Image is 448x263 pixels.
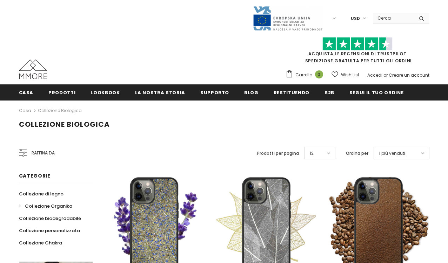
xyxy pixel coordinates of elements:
span: Collezione biologica [19,119,110,129]
span: I più venduti [379,150,405,157]
a: Prodotti [48,84,75,100]
span: Raffina da [32,149,55,157]
img: Javni Razpis [253,6,323,31]
img: Fidati di Pilot Stars [322,37,393,51]
img: Casi MMORE [19,60,47,79]
a: Collezione biodegradabile [19,212,81,224]
span: Collezione di legno [19,191,63,197]
span: Carrello [295,71,312,78]
a: Casa [19,84,34,100]
span: Restituendo [274,89,309,96]
span: Segui il tuo ordine [349,89,403,96]
span: Collezione biodegradabile [19,215,81,222]
a: Collezione personalizzata [19,224,80,237]
span: Prodotti [48,89,75,96]
a: Creare un account [389,72,429,78]
a: Collezione biologica [38,108,82,113]
a: Javni Razpis [253,15,323,21]
span: Categorie [19,172,51,179]
span: 12 [310,150,314,157]
span: Collezione personalizzata [19,227,80,234]
input: Search Site [373,13,414,23]
a: Restituendo [274,84,309,100]
span: B2B [325,89,334,96]
a: Casa [19,106,31,115]
label: Prodotti per pagina [257,150,299,157]
span: or [383,72,388,78]
a: Collezione Chakra [19,237,62,249]
a: Wish List [332,69,359,81]
span: USD [351,15,360,22]
a: Collezione Organika [19,200,72,212]
span: supporto [200,89,229,96]
span: 0 [315,70,323,78]
a: Blog [244,84,259,100]
a: Segui il tuo ordine [349,84,403,100]
label: Ordina per [346,150,368,157]
a: Acquista le recensioni di TrustPilot [308,51,407,57]
a: Lookbook [91,84,120,100]
span: Wish List [341,71,359,78]
span: SPEDIZIONE GRATUITA PER TUTTI GLI ORDINI [286,40,429,64]
a: Collezione di legno [19,188,63,200]
span: Casa [19,89,34,96]
a: B2B [325,84,334,100]
a: supporto [200,84,229,100]
span: Lookbook [91,89,120,96]
span: Collezione Organika [25,203,72,209]
span: Collezione Chakra [19,240,62,246]
span: La nostra storia [135,89,185,96]
a: Carrello 0 [286,70,327,80]
a: La nostra storia [135,84,185,100]
span: Blog [244,89,259,96]
a: Accedi [367,72,382,78]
